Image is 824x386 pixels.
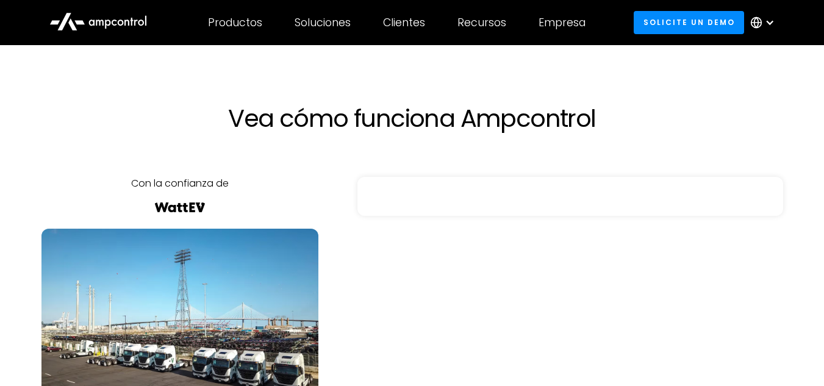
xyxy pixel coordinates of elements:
div: Productos [208,16,262,29]
div: Con la confianza de [131,177,229,190]
div: Clientes [383,16,425,29]
img: Logotipo real de Watt EV [153,202,207,212]
div: Recursos [457,16,506,29]
h1: Vea cómo funciona Ampcontrol [144,104,681,133]
div: Empresa [539,16,586,29]
div: Soluciones [295,16,351,29]
a: Solicite un demo [634,11,744,34]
